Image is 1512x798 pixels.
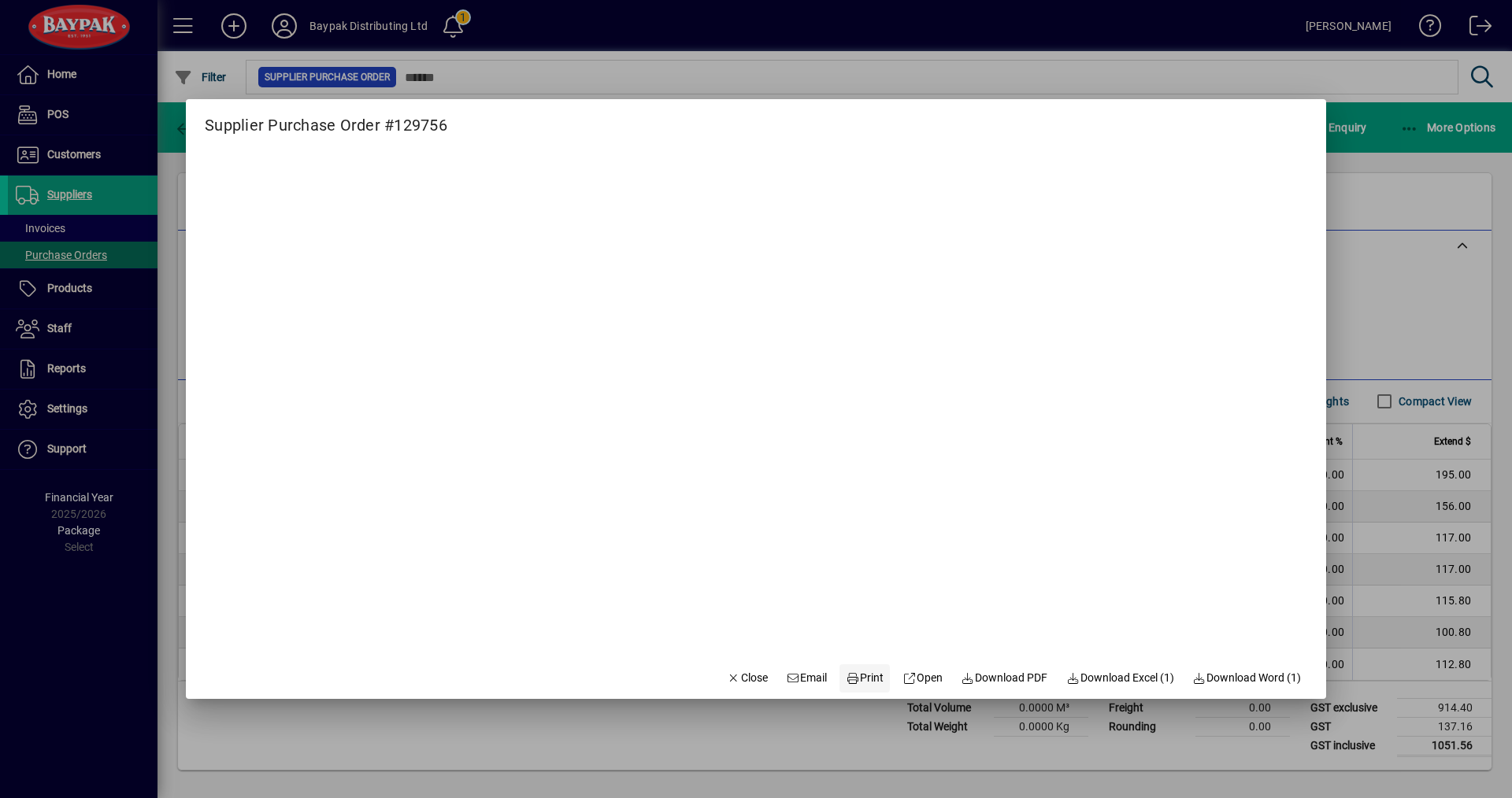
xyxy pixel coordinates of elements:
[896,664,949,693] a: Open
[1193,670,1302,686] span: Download Word (1)
[721,664,774,693] button: Close
[962,670,1048,686] span: Download PDF
[1060,664,1180,693] button: Download Excel (1)
[902,670,943,686] span: Open
[787,670,828,686] span: Email
[955,664,1054,693] a: Download PDF
[846,670,884,686] span: Print
[1187,664,1308,693] button: Download Word (1)
[727,670,768,686] span: Close
[1066,670,1174,686] span: Download Excel (1)
[839,664,890,693] button: Print
[780,664,834,693] button: Email
[186,99,466,138] h2: Supplier Purchase Order #129756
